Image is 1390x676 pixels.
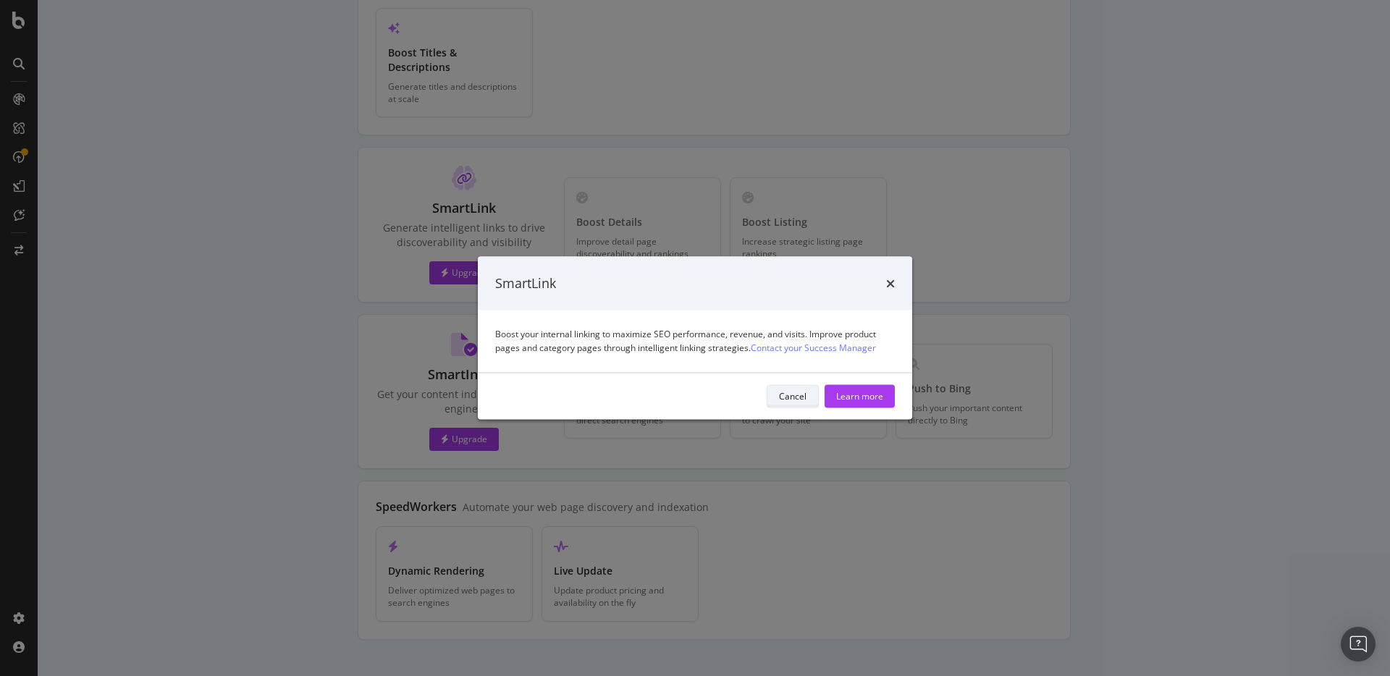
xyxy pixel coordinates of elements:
button: Learn more [825,384,895,407]
div: modal [478,257,912,420]
div: Learn more [836,390,883,402]
div: Open Intercom Messenger [1341,627,1376,662]
div: times [886,274,895,293]
div: Boost your internal linking to maximize SEO performance, revenue, and visits. Improve product pag... [495,327,895,355]
button: Cancel [767,384,819,407]
a: Contact your Success Manager [751,339,876,355]
div: SmartLink [495,274,556,293]
div: Cancel [779,390,806,402]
